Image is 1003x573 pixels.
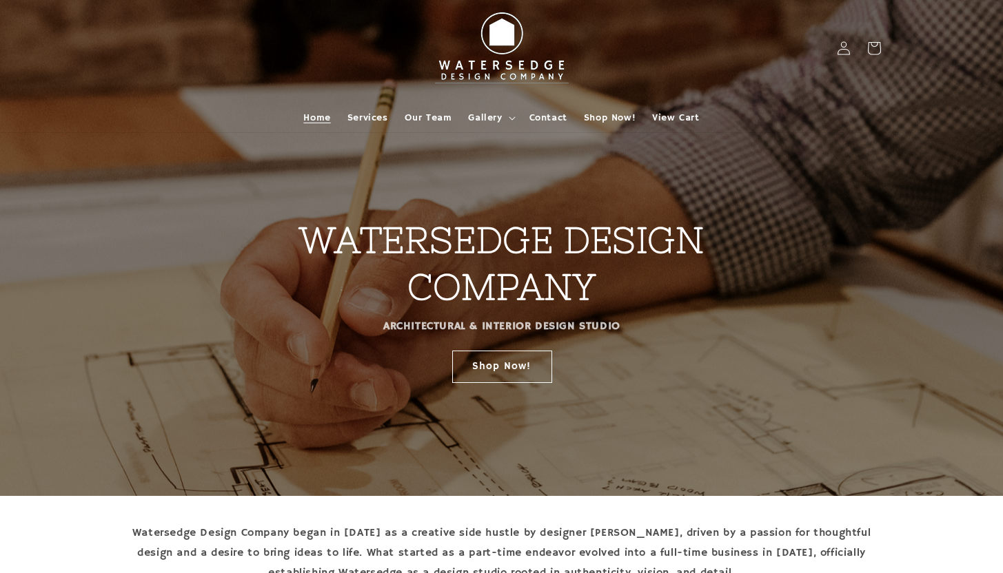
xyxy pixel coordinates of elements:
[339,103,396,132] a: Services
[383,320,620,333] strong: ARCHITECTURAL & INTERIOR DESIGN STUDIO
[295,103,338,132] a: Home
[468,112,502,124] span: Gallery
[521,103,576,132] a: Contact
[529,112,567,124] span: Contact
[644,103,707,132] a: View Cart
[396,103,460,132] a: Our Team
[584,112,636,124] span: Shop Now!
[460,103,520,132] summary: Gallery
[452,350,551,382] a: Shop Now!
[405,112,452,124] span: Our Team
[576,103,644,132] a: Shop Now!
[299,220,704,307] strong: WATERSEDGE DESIGN COMPANY
[426,6,578,91] img: Watersedge Design Co
[347,112,388,124] span: Services
[652,112,699,124] span: View Cart
[303,112,330,124] span: Home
